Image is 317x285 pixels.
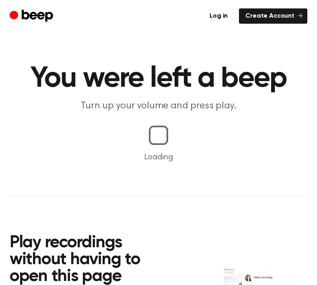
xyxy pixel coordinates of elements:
h2: Play recordings without having to open this page [10,234,161,285]
p: Turn up your volume and press play. [10,100,307,113]
h1: You were left a beep [10,64,307,93]
a: Beep [10,8,55,24]
a: Log in [203,8,234,24]
p: Loading [10,151,307,163]
a: Create Account [239,8,307,24]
